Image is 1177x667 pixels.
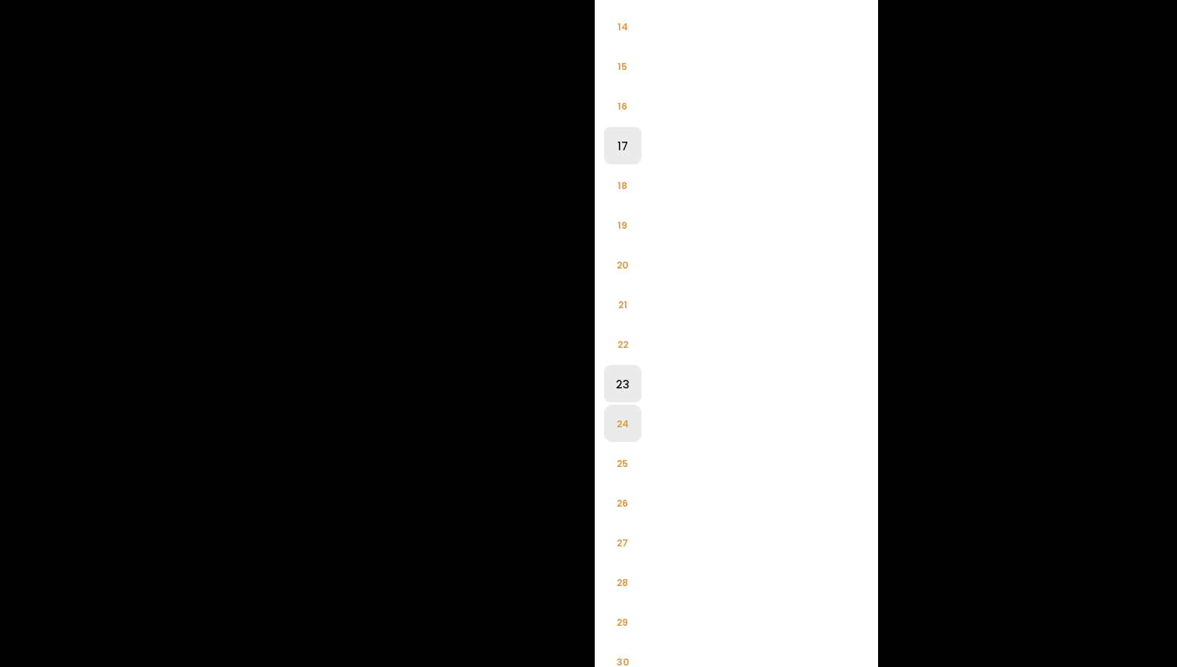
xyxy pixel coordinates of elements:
li: 27 [604,524,641,561]
li: 21 [604,286,641,323]
li: 18 [604,167,641,204]
li: 25 [604,444,641,482]
li: 19 [604,206,641,244]
li: 23 [604,365,641,402]
li: 20 [604,246,641,283]
li: 14 [604,8,641,45]
li: 26 [604,484,641,521]
li: 15 [604,47,641,85]
li: 17 [604,127,641,164]
li: 22 [604,325,641,363]
li: 29 [604,603,641,641]
li: 24 [604,405,641,442]
li: 28 [604,563,641,601]
li: 16 [604,87,641,125]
